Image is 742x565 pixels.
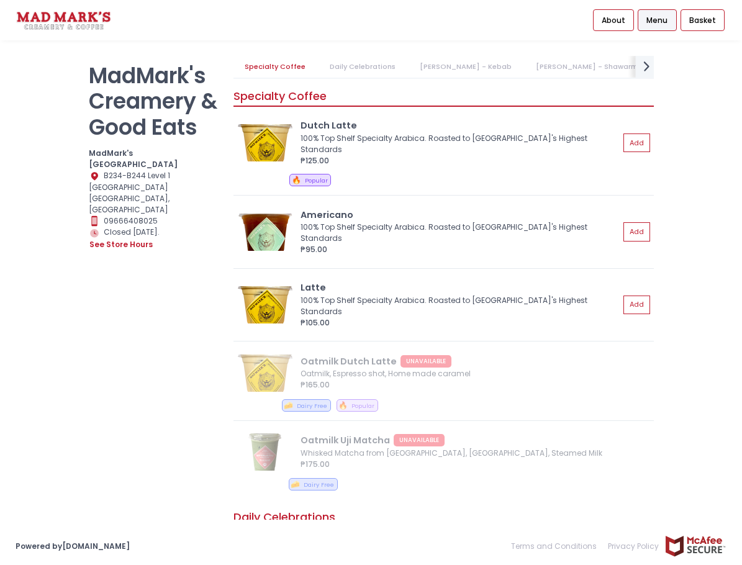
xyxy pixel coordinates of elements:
[237,214,293,251] img: Americano
[511,535,602,558] a: Terms and Conditions
[301,119,619,133] div: Dutch Latte
[89,227,219,251] div: Closed [DATE].
[623,133,650,152] button: Add
[292,174,301,185] span: 🔥
[301,317,619,328] div: ₱105.00
[89,148,178,169] b: MadMark's [GEOGRAPHIC_DATA]
[301,222,615,244] div: 100% Top Shelf Specialty Arabica. Roasted to [GEOGRAPHIC_DATA]'s Highest Standards
[689,15,716,26] span: Basket
[593,9,634,32] a: About
[319,56,407,78] a: Daily Celebrations
[301,244,619,255] div: ₱95.00
[623,296,650,314] button: Add
[237,286,293,323] img: Latte
[301,209,619,222] div: Americano
[89,63,219,140] p: MadMark's Creamery & Good Eats
[301,155,619,166] div: ₱125.00
[602,535,664,558] a: Privacy Policy
[301,133,615,155] div: 100% Top Shelf Specialty Arabica. Roasted to [GEOGRAPHIC_DATA]'s Highest Standards
[89,215,219,227] div: 09666408025
[638,9,676,32] a: Menu
[301,281,619,295] div: Latte
[305,176,328,184] span: Popular
[89,238,153,251] button: see store hours
[16,9,112,31] img: logo
[525,56,654,78] a: [PERSON_NAME] - Shawarma
[233,509,335,525] span: Daily Celebrations
[233,88,327,104] span: Specialty Coffee
[237,124,293,161] img: Dutch Latte
[664,535,726,557] img: mcafee-secure
[602,15,625,26] span: About
[89,170,219,215] div: B234-B244 Level 1 [GEOGRAPHIC_DATA] [GEOGRAPHIC_DATA], [GEOGRAPHIC_DATA]
[233,56,317,78] a: Specialty Coffee
[301,295,615,317] div: 100% Top Shelf Specialty Arabica. Roasted to [GEOGRAPHIC_DATA]'s Highest Standards
[623,222,650,241] button: Add
[409,56,523,78] a: [PERSON_NAME] - Kebab
[646,15,667,26] span: Menu
[16,541,130,551] a: Powered by[DOMAIN_NAME]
